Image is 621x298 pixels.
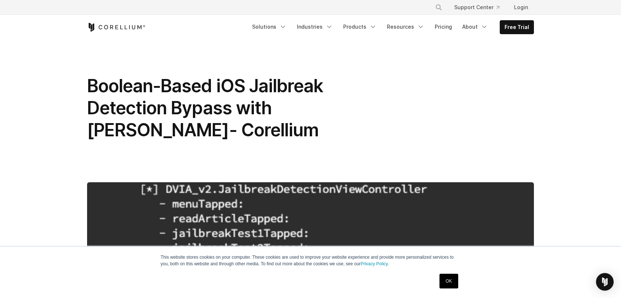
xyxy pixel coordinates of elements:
a: Support Center [448,1,505,14]
a: Free Trial [500,21,534,34]
div: Open Intercom Messenger [596,273,614,291]
a: Solutions [248,20,291,33]
div: Navigation Menu [426,1,534,14]
a: Products [339,20,381,33]
a: Login [508,1,534,14]
p: This website stores cookies on your computer. These cookies are used to improve your website expe... [161,254,460,267]
a: Privacy Policy. [360,261,389,266]
button: Search [432,1,445,14]
div: Navigation Menu [248,20,534,34]
a: OK [439,274,458,288]
a: Industries [292,20,337,33]
a: About [458,20,492,33]
a: Corellium Home [87,23,146,32]
a: Resources [383,20,429,33]
span: Boolean-Based iOS Jailbreak Detection Bypass with [PERSON_NAME]- Corellium [87,75,323,141]
a: Pricing [430,20,456,33]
